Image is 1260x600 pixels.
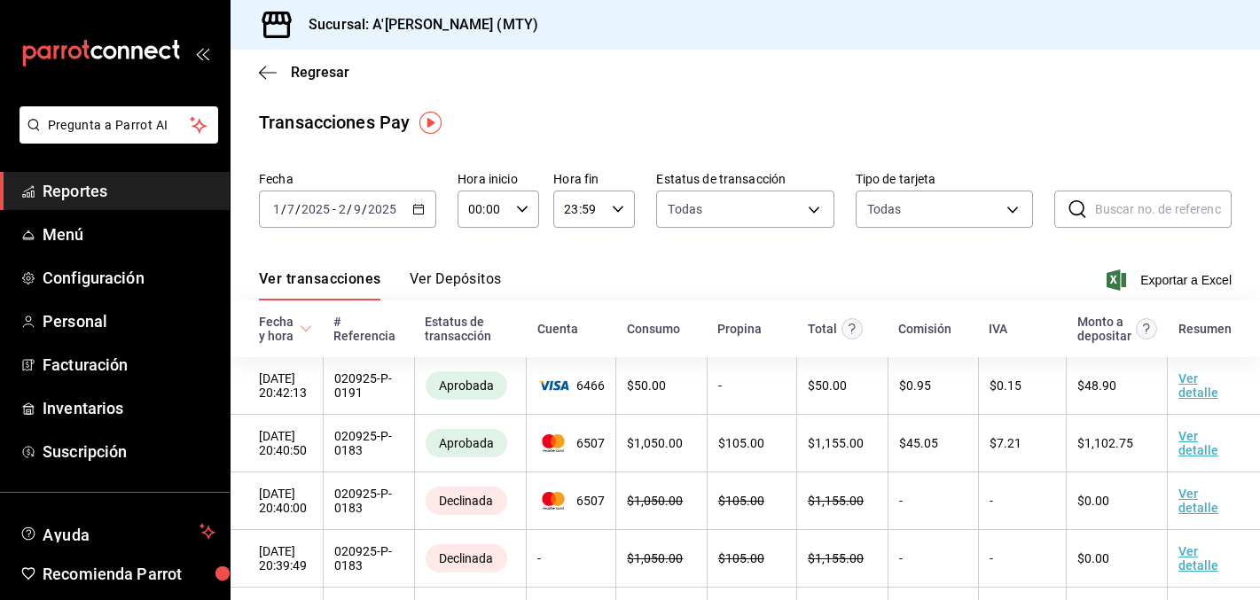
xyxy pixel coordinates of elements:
div: Monto a depositar [1077,315,1131,343]
div: Cuenta [537,322,578,336]
a: Ver detalle [1178,371,1218,400]
div: Transacciones declinadas por el banco emisor. No se hace ningún cargo al tarjetahabiente ni al co... [426,487,507,515]
span: - [333,202,336,216]
span: $ 1,155.00 [808,436,864,450]
span: Ayuda [43,521,192,542]
span: Declinada [432,551,500,565]
div: Transacciones Pay [259,109,410,136]
a: Ver detalle [1178,429,1218,457]
label: Fecha [259,173,436,185]
button: Ver transacciones [259,270,381,300]
span: Pregunta a Parrot AI [48,116,191,135]
span: $ 105.00 [718,436,764,450]
input: ---- [301,202,331,216]
span: $ 45.05 [899,436,938,450]
h3: Sucursal: A'[PERSON_NAME] (MTY) [294,14,538,35]
span: Fecha y hora [259,315,312,343]
div: Resumen [1178,322,1232,336]
img: Tooltip marker [419,112,442,134]
span: Aprobada [432,378,501,393]
td: 020925-P-0191 [323,357,414,415]
span: Aprobada [432,436,501,450]
div: IVA [989,322,1007,336]
span: / [347,202,352,216]
span: Regresar [291,64,349,81]
label: Tipo de tarjeta [856,173,1033,185]
input: Buscar no. de referencia [1095,191,1232,227]
span: 6507 [537,434,605,452]
td: [DATE] 20:42:13 [231,357,323,415]
span: / [295,202,301,216]
svg: Este monto equivale al total pagado por el comensal antes de aplicar Comisión e IVA. [841,318,863,339]
div: Todas [867,200,902,218]
a: Pregunta a Parrot AI [12,129,218,147]
svg: Este es el monto resultante del total pagado menos comisión e IVA. Esta será la parte que se depo... [1136,318,1157,339]
span: $ 105.00 [718,494,764,508]
span: $ 0.95 [899,378,931,393]
span: $ 1,050.00 [627,494,683,508]
span: Reportes [43,179,215,203]
button: Ver Depósitos [410,270,502,300]
span: Declinada [432,494,500,508]
div: Transacciones declinadas por el banco emisor. No se hace ningún cargo al tarjetahabiente ni al co... [426,544,507,573]
input: ---- [367,202,397,216]
div: Transacciones cobradas de manera exitosa. [426,371,507,400]
td: - [978,530,1066,588]
input: -- [286,202,295,216]
span: $ 1,155.00 [808,551,864,565]
div: Fecha y hora [259,315,296,343]
td: $0.00 [1067,472,1168,530]
td: - [707,357,796,415]
td: - [527,530,616,588]
label: Hora inicio [458,173,539,185]
span: Menú [43,222,215,246]
div: Consumo [627,322,680,336]
td: - [978,472,1066,530]
label: Estatus de transacción [656,173,833,185]
a: Ver detalle [1178,487,1218,515]
button: open_drawer_menu [195,46,209,60]
button: Regresar [259,64,349,81]
td: 020925-P-0183 [323,530,414,588]
td: [DATE] 20:40:00 [231,472,323,530]
td: $0.00 [1067,530,1168,588]
button: Exportar a Excel [1110,269,1232,291]
td: 020925-P-0183 [323,472,414,530]
span: 6466 [537,378,605,393]
td: 020925-P-0183 [323,415,414,472]
span: $ 48.90 [1077,378,1116,393]
span: $ 7.21 [990,436,1021,450]
span: Configuración [43,266,215,290]
button: Pregunta a Parrot AI [20,106,218,144]
span: Personal [43,309,215,333]
span: $ 1,050.00 [627,436,683,450]
span: $ 50.00 [808,378,847,393]
span: Recomienda Parrot [43,562,215,586]
td: [DATE] 20:40:50 [231,415,323,472]
div: Transacciones cobradas de manera exitosa. [426,429,507,457]
span: / [362,202,367,216]
div: Comisión [898,322,951,336]
td: - [888,530,978,588]
span: Facturación [43,353,215,377]
input: -- [272,202,281,216]
span: $ 105.00 [718,551,764,565]
span: $ 0.15 [990,378,1021,393]
span: $ 1,050.00 [627,551,683,565]
a: Ver detalle [1178,544,1218,573]
div: # Referencia [333,315,403,343]
div: Total [808,322,837,336]
span: 6507 [537,492,605,510]
span: / [281,202,286,216]
td: - [888,472,978,530]
label: Hora fin [553,173,635,185]
span: Inventarios [43,396,215,420]
div: Propina [717,322,762,336]
span: Suscripción [43,440,215,464]
div: navigation tabs [259,270,502,300]
td: [DATE] 20:39:49 [231,530,323,588]
span: $ 1,102.75 [1077,436,1133,450]
span: $ 50.00 [627,378,666,393]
